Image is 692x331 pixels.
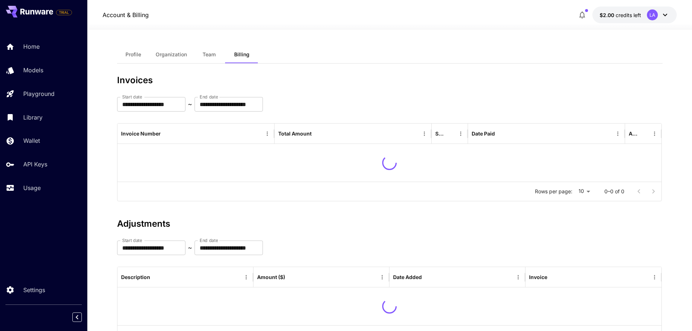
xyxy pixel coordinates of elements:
button: Sort [286,272,296,282]
label: End date [200,237,218,243]
p: Usage [23,183,41,192]
div: LA [647,9,658,20]
label: Start date [122,237,142,243]
p: Models [23,66,43,74]
p: API Keys [23,160,47,169]
div: Action [629,130,639,137]
div: Description [121,274,150,280]
div: Date Added [393,274,422,280]
div: Collapse sidebar [78,311,87,324]
button: Menu [649,272,660,282]
button: Menu [456,129,466,139]
p: Library [23,113,43,122]
p: ~ [188,243,192,252]
span: Billing [234,51,249,58]
label: End date [200,94,218,100]
h3: Invoices [117,75,663,85]
button: Menu [513,272,523,282]
p: Playground [23,89,55,98]
span: Team [203,51,216,58]
div: Status [435,130,445,137]
button: Sort [496,129,506,139]
button: Menu [262,129,272,139]
span: $2.00 [600,12,616,18]
span: Profile [125,51,141,58]
p: Settings [23,286,45,294]
button: Sort [445,129,456,139]
button: Sort [161,129,172,139]
div: Total Amount [278,130,312,137]
span: credits left [616,12,641,18]
p: ~ [188,100,192,109]
a: Account & Billing [103,11,149,19]
button: Sort [151,272,161,282]
p: Home [23,42,40,51]
div: Invoice Number [121,130,161,137]
button: Menu [377,272,387,282]
span: Organization [156,51,187,58]
div: Invoice [529,274,547,280]
button: Menu [613,129,623,139]
button: Menu [241,272,251,282]
div: $2.00 [600,11,641,19]
nav: breadcrumb [103,11,149,19]
button: Menu [649,129,660,139]
p: 0–0 of 0 [604,188,624,195]
div: Date Paid [472,130,495,137]
p: Rows per page: [535,188,572,195]
p: Wallet [23,136,40,145]
button: Menu [419,129,429,139]
span: TRIAL [56,10,72,15]
button: Sort [548,272,558,282]
button: $2.00LA [592,7,677,23]
button: Sort [639,129,649,139]
span: Add your payment card to enable full platform functionality. [56,8,72,17]
label: Start date [122,94,142,100]
button: Collapse sidebar [72,312,82,322]
button: Sort [423,272,433,282]
div: Amount ($) [257,274,285,280]
h3: Adjustments [117,219,663,229]
div: 10 [575,186,593,197]
button: Sort [312,129,323,139]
